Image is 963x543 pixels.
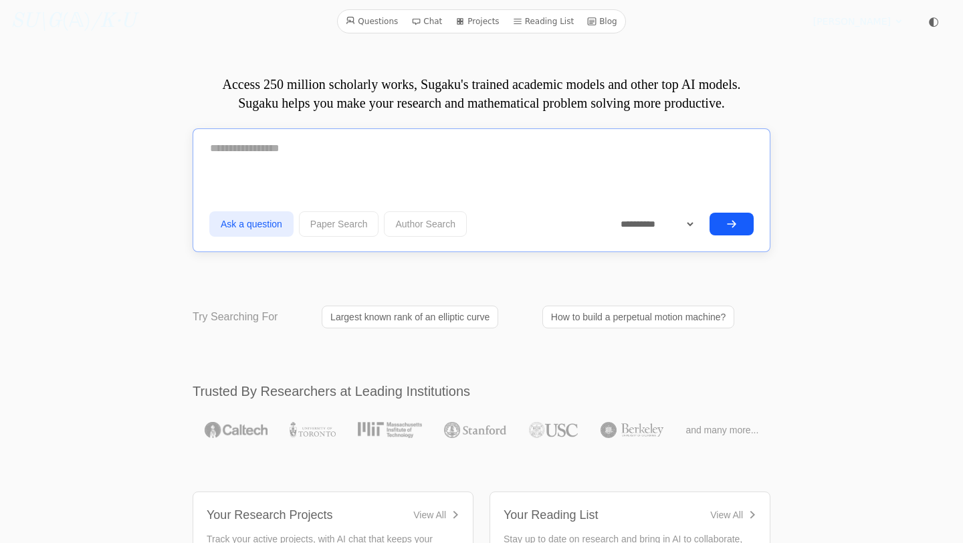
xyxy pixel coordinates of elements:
[508,13,580,30] a: Reading List
[11,9,136,33] a: SU\G(𝔸)/K·U
[928,15,939,27] span: ◐
[299,211,379,237] button: Paper Search
[340,13,403,30] a: Questions
[193,309,278,325] p: Try Searching For
[384,211,467,237] button: Author Search
[529,422,578,438] img: USC
[450,13,504,30] a: Projects
[710,508,743,522] div: View All
[91,11,136,31] i: /K·U
[601,422,663,438] img: UC Berkeley
[582,13,623,30] a: Blog
[290,422,335,438] img: University of Toronto
[406,13,447,30] a: Chat
[444,422,506,438] img: Stanford
[209,211,294,237] button: Ask a question
[920,8,947,35] button: ◐
[193,75,770,112] p: Access 250 million scholarly works, Sugaku's trained academic models and other top AI models. Sug...
[413,508,446,522] div: View All
[813,15,904,28] summary: [PERSON_NAME]
[11,11,62,31] i: SU\G
[685,423,758,437] span: and many more...
[504,506,598,524] div: Your Reading List
[193,382,770,401] h2: Trusted By Researchers at Leading Institutions
[813,15,891,28] span: [PERSON_NAME]
[205,422,267,438] img: Caltech
[207,506,332,524] div: Your Research Projects
[358,422,421,438] img: MIT
[413,508,459,522] a: View All
[542,306,735,328] a: How to build a perpetual motion machine?
[710,508,756,522] a: View All
[322,306,498,328] a: Largest known rank of an elliptic curve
